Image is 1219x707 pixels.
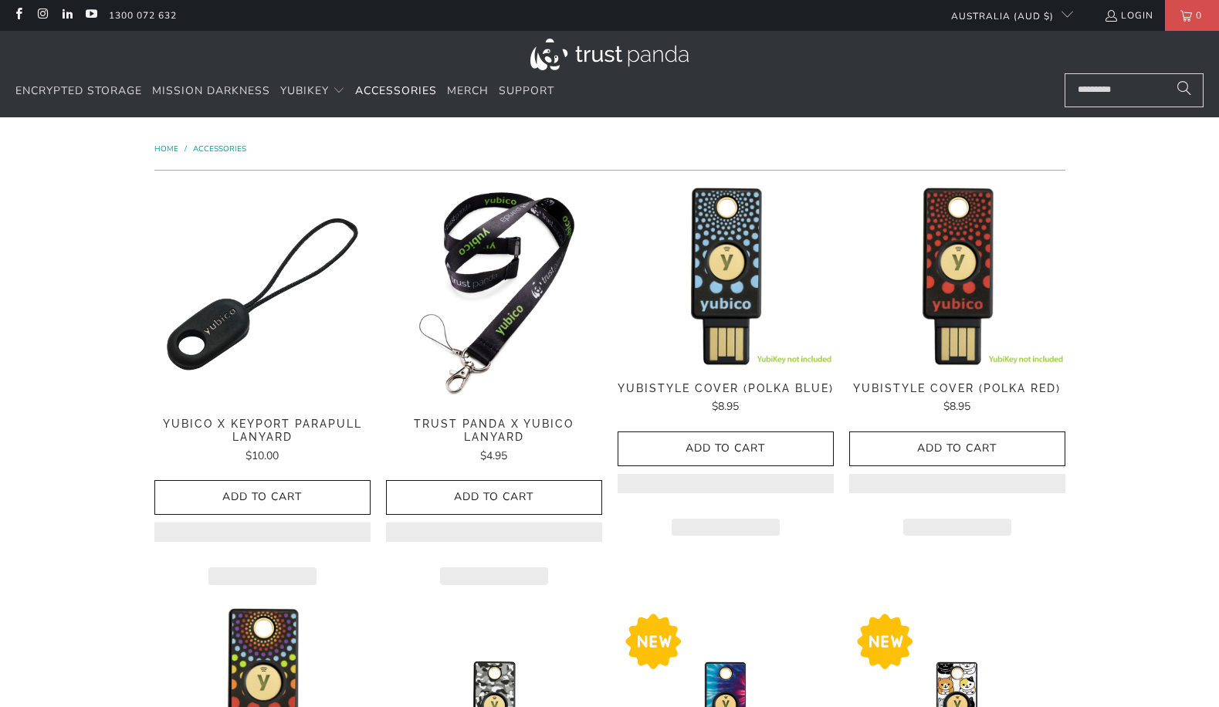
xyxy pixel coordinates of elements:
img: YubiStyle Cover (Polka Red) - Trust Panda [849,186,1065,366]
a: Accessories [193,144,246,154]
a: Support [499,73,554,110]
span: Encrypted Storage [15,83,142,98]
span: Accessories [355,83,437,98]
a: Home [154,144,181,154]
a: YubiStyle Cover (Polka Red) $8.95 [849,382,1065,416]
a: YubiStyle Cover (Polka Blue) $8.95 [618,382,834,416]
span: Add to Cart [634,442,818,455]
button: Search [1165,73,1204,107]
a: Trust Panda Australia on YouTube [84,9,97,22]
a: Accessories [355,73,437,110]
a: Encrypted Storage [15,73,142,110]
span: $8.95 [712,399,739,414]
button: Add to Cart [849,431,1065,466]
span: Mission Darkness [152,83,270,98]
button: Add to Cart [386,480,602,515]
span: $10.00 [245,448,279,463]
span: Yubico x Keyport Parapull Lanyard [154,418,371,444]
summary: YubiKey [280,73,345,110]
span: YubiKey [280,83,329,98]
span: Trust Panda x Yubico Lanyard [386,418,602,444]
span: $4.95 [480,448,507,463]
span: Add to Cart [402,491,586,504]
a: Yubico x Keyport Parapull Lanyard $10.00 [154,418,371,465]
a: Merch [447,73,489,110]
a: Trust Panda x Yubico Lanyard $4.95 [386,418,602,465]
a: Trust Panda Australia on Instagram [36,9,49,22]
img: Yubico x Keyport Parapull Lanyard - Trust Panda [154,186,371,402]
button: Add to Cart [154,480,371,515]
a: Login [1104,7,1153,24]
input: Search... [1065,73,1204,107]
a: 1300 072 632 [109,7,177,24]
img: YubiStyle Cover (Polka Blue) - Trust Panda [618,186,834,366]
img: Trust Panda Australia [530,39,689,70]
span: $8.95 [943,399,970,414]
span: Add to Cart [171,491,354,504]
nav: Translation missing: en.navigation.header.main_nav [15,73,554,110]
span: Home [154,144,178,154]
img: Trust Panda Yubico Lanyard - Trust Panda [386,186,602,402]
a: Trust Panda Australia on LinkedIn [60,9,73,22]
span: / [185,144,187,154]
span: Merch [447,83,489,98]
a: Mission Darkness [152,73,270,110]
a: Yubico x Keyport Parapull Lanyard - Trust Panda Yubico x Keyport Parapull Lanyard - Trust Panda [154,186,371,402]
span: Support [499,83,554,98]
span: YubiStyle Cover (Polka Blue) [618,382,834,395]
span: Add to Cart [865,442,1049,455]
button: Add to Cart [618,431,834,466]
span: YubiStyle Cover (Polka Red) [849,382,1065,395]
a: Trust Panda Australia on Facebook [12,9,25,22]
